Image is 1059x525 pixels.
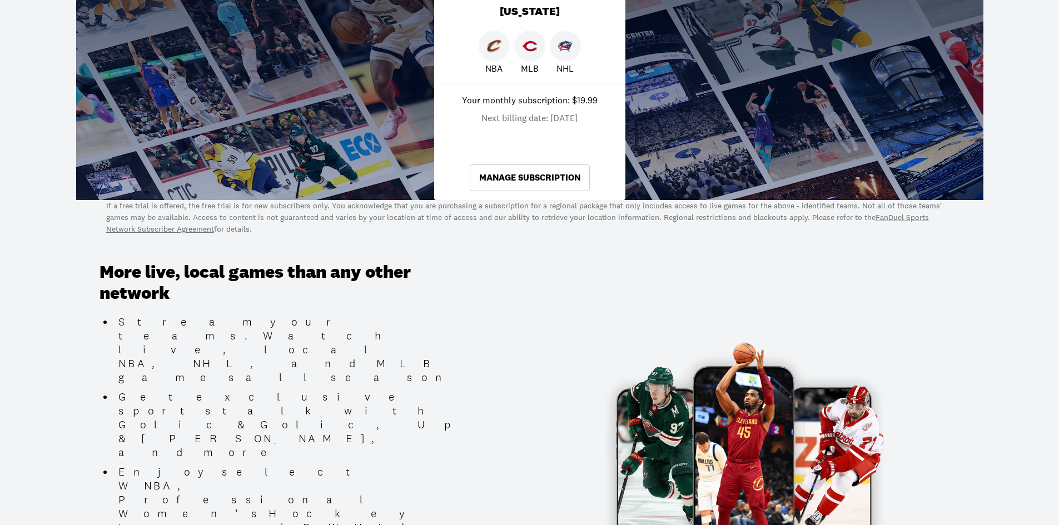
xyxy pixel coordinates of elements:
[470,164,590,191] a: Manage Subscription
[558,39,573,53] img: Blue Jackets
[106,212,929,234] a: FanDuel Sports Network Subscriber Agreement
[487,39,501,53] img: Cavaliers
[114,315,461,384] li: Stream your teams. Watch live, local NBA, NHL, and MLB games all season
[485,62,503,75] p: NBA
[521,62,539,75] p: MLB
[114,390,461,459] li: Get exclusive sports talk with Golic & Golic, Up & [PERSON_NAME], and more
[106,200,953,235] p: If a free trial is offered, the free trial is for new subscribers only. You acknowledge that you ...
[523,39,537,53] img: Reds
[100,262,461,304] h3: More live, local games than any other network
[481,111,578,124] p: Next billing date: [DATE]
[556,62,574,75] p: NHL
[462,93,598,107] p: Your monthly subscription: $19.99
